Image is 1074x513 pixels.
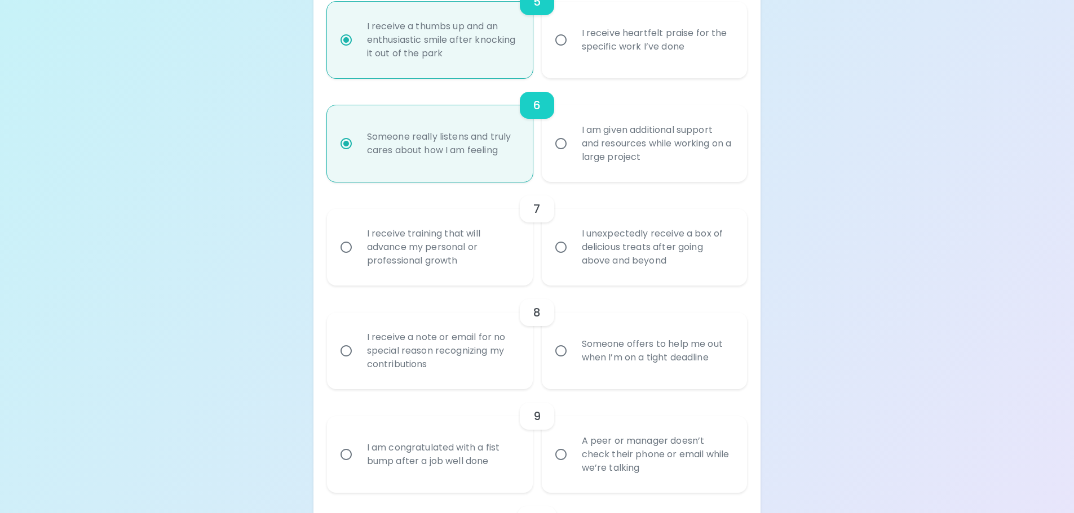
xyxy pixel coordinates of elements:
[358,317,527,385] div: I receive a note or email for no special reason recognizing my contributions
[573,421,741,488] div: A peer or manager doesn’t check their phone or email while we’re talking
[573,110,741,177] div: I am given additional support and resources while working on a large project
[533,407,541,425] h6: 9
[358,213,527,281] div: I receive training that will advance my personal or professional growth
[358,6,527,74] div: I receive a thumbs up and an enthusiastic smile after knocking it out of the park
[533,304,541,322] h6: 8
[573,213,741,281] div: I unexpectedly receive a box of delicious treats after going above and beyond
[358,427,527,481] div: I am congratulated with a fist bump after a job well done
[573,13,741,67] div: I receive heartfelt praise for the specific work I’ve done
[358,117,527,171] div: Someone really listens and truly cares about how I am feeling
[327,78,748,182] div: choice-group-check
[327,286,748,389] div: choice-group-check
[573,324,741,378] div: Someone offers to help me out when I’m on a tight deadline
[533,200,540,218] h6: 7
[533,96,541,114] h6: 6
[327,389,748,493] div: choice-group-check
[327,182,748,286] div: choice-group-check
